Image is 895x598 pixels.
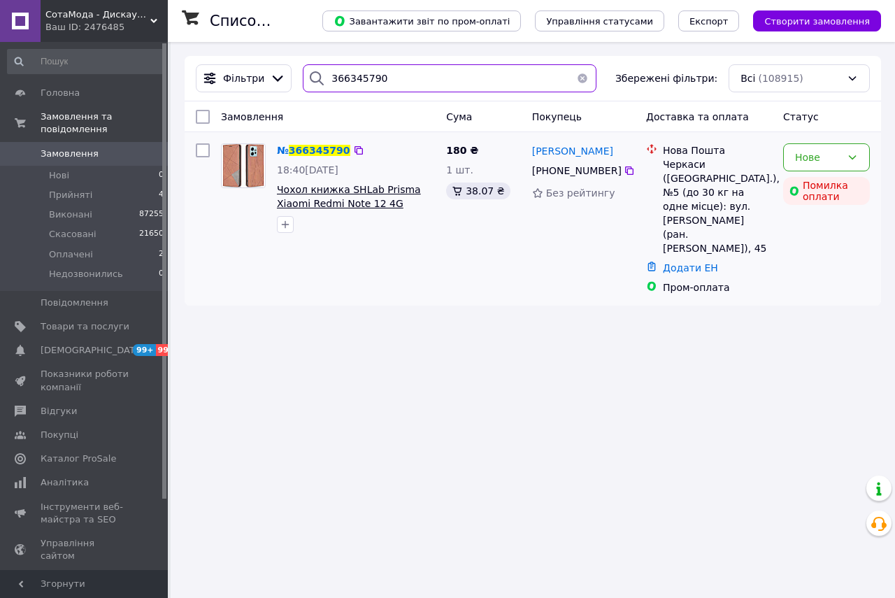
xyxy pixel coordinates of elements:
[546,187,615,199] span: Без рейтингу
[41,344,144,357] span: [DEMOGRAPHIC_DATA]
[532,111,582,122] span: Покупець
[663,262,718,273] a: Додати ЕН
[303,64,596,92] input: Пошук за номером замовлення, ПІБ покупця, номером телефону, Email, номером накладної
[159,248,164,261] span: 2
[210,13,352,29] h1: Список замовлень
[139,228,164,241] span: 21650
[159,169,164,182] span: 0
[49,189,92,201] span: Прийняті
[45,21,168,34] div: Ваш ID: 2476485
[615,71,717,85] span: Збережені фільтри:
[159,189,164,201] span: 4
[783,111,819,122] span: Статус
[221,111,283,122] span: Замовлення
[783,177,870,205] div: Помилка оплати
[446,164,473,176] span: 1 шт.
[49,248,93,261] span: Оплачені
[159,268,164,280] span: 0
[289,145,350,156] span: 366345790
[139,208,164,221] span: 87255
[41,87,80,99] span: Головна
[223,71,264,85] span: Фільтри
[740,71,755,85] span: Всі
[277,145,289,156] span: №
[41,453,116,465] span: Каталог ProSale
[663,157,772,255] div: Черкаси ([GEOGRAPHIC_DATA].), №5 (до 30 кг на одне місце): вул. [PERSON_NAME] (ран. [PERSON_NAME]...
[222,144,265,187] img: Фото товару
[764,16,870,27] span: Створити замовлення
[739,15,881,26] a: Створити замовлення
[532,145,613,157] span: [PERSON_NAME]
[45,8,150,21] span: СотаМода - Дискаунтер аксесуарів
[221,143,266,188] a: Фото товару
[277,164,338,176] span: 18:40[DATE]
[49,208,92,221] span: Виконані
[133,344,156,356] span: 99+
[41,368,129,393] span: Показники роботи компанії
[535,10,664,31] button: Управління статусами
[277,184,421,223] a: Чохол книжка SHLab Prisma Xiaomi Redmi Note 12 4G (Сяоми Редми Ноут 12)
[41,148,99,160] span: Замовлення
[41,405,77,418] span: Відгуки
[753,10,881,31] button: Створити замовлення
[49,169,69,182] span: Нові
[49,268,123,280] span: Недозвонились
[41,501,129,526] span: Інструменти веб-майстра та SEO
[41,537,129,562] span: Управління сайтом
[678,10,740,31] button: Експорт
[41,297,108,309] span: Повідомлення
[41,429,78,441] span: Покупці
[446,145,478,156] span: 180 ₴
[41,320,129,333] span: Товари та послуги
[446,183,510,199] div: 38.07 ₴
[663,280,772,294] div: Пром-оплата
[7,49,165,74] input: Пошук
[546,16,653,27] span: Управління статусами
[532,165,622,176] span: [PHONE_NUMBER]
[334,15,510,27] span: Завантажити звіт по пром-оплаті
[41,111,168,136] span: Замовлення та повідомлення
[322,10,521,31] button: Завантажити звіт по пром-оплаті
[532,144,613,158] a: [PERSON_NAME]
[446,111,472,122] span: Cума
[663,143,772,157] div: Нова Пошта
[689,16,729,27] span: Експорт
[41,476,89,489] span: Аналітика
[795,150,841,165] div: Нове
[156,344,179,356] span: 99+
[277,145,350,156] a: №366345790
[758,73,803,84] span: (108915)
[646,111,749,122] span: Доставка та оплата
[568,64,596,92] button: Очистить
[49,228,96,241] span: Скасовані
